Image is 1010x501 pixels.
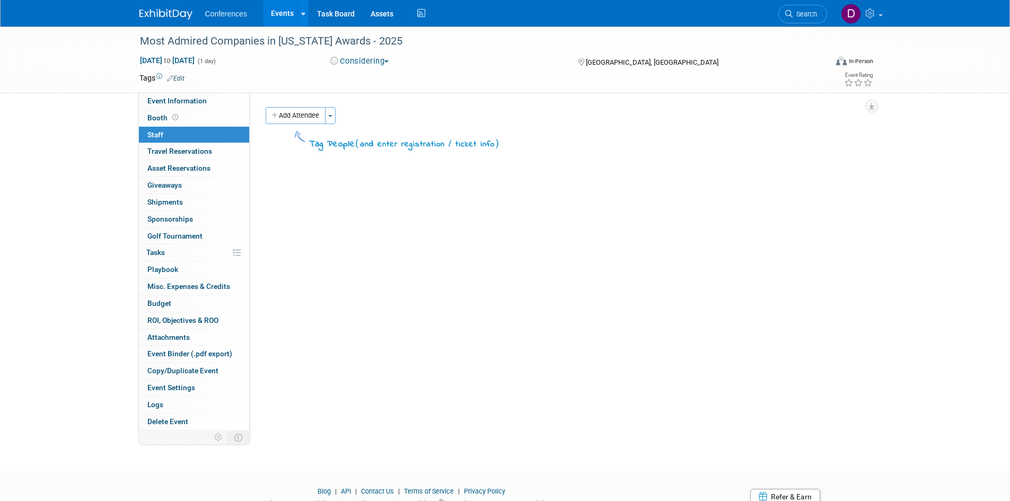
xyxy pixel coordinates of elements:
[318,487,331,495] a: Blog
[139,261,249,278] a: Playbook
[209,430,228,444] td: Personalize Event Tab Strip
[227,430,249,444] td: Toggle Event Tabs
[396,487,402,495] span: |
[147,198,183,206] span: Shipments
[139,127,249,143] a: Staff
[167,75,185,82] a: Edit
[139,93,249,109] a: Event Information
[139,110,249,126] a: Booth
[197,58,216,65] span: (1 day)
[146,248,165,257] span: Tasks
[586,58,718,66] span: [GEOGRAPHIC_DATA], [GEOGRAPHIC_DATA]
[139,211,249,227] a: Sponsorships
[147,232,203,240] span: Golf Tournament
[147,333,190,341] span: Attachments
[455,487,462,495] span: |
[404,487,454,495] a: Terms of Service
[205,10,247,18] span: Conferences
[139,9,192,20] img: ExhibitDay
[836,57,847,65] img: Format-Inperson.png
[139,56,195,65] span: [DATE] [DATE]
[147,164,210,172] span: Asset Reservations
[139,73,185,83] td: Tags
[147,349,232,358] span: Event Binder (.pdf export)
[139,397,249,413] a: Logs
[341,487,351,495] a: API
[332,487,339,495] span: |
[353,487,359,495] span: |
[495,138,499,148] span: )
[147,130,163,139] span: Staff
[360,138,495,150] span: and enter registration / ticket info
[841,4,861,24] img: Diane Arabia
[147,282,230,291] span: Misc. Expenses & Credits
[170,113,180,121] span: Booth not reserved yet
[139,177,249,194] a: Giveaways
[147,181,182,189] span: Giveaways
[778,5,827,23] a: Search
[361,487,394,495] a: Contact Us
[139,160,249,177] a: Asset Reservations
[139,380,249,396] a: Event Settings
[139,244,249,261] a: Tasks
[147,113,180,122] span: Booth
[147,147,212,155] span: Travel Reservations
[266,107,326,124] button: Add Attendee
[139,329,249,346] a: Attachments
[147,215,193,223] span: Sponsorships
[355,138,360,148] span: (
[765,55,874,71] div: Event Format
[147,366,218,375] span: Copy/Duplicate Event
[147,96,207,105] span: Event Information
[139,363,249,379] a: Copy/Duplicate Event
[139,228,249,244] a: Golf Tournament
[147,383,195,392] span: Event Settings
[309,137,499,151] div: Tag People
[139,295,249,312] a: Budget
[139,278,249,295] a: Misc. Expenses & Credits
[147,316,218,324] span: ROI, Objectives & ROO
[793,10,817,18] span: Search
[139,346,249,362] a: Event Binder (.pdf export)
[464,487,505,495] a: Privacy Policy
[162,56,172,65] span: to
[139,194,249,210] a: Shipments
[136,32,811,51] div: Most Admired Companies in [US_STATE] Awards - 2025
[147,299,171,307] span: Budget
[848,57,873,65] div: In-Person
[139,312,249,329] a: ROI, Objectives & ROO
[844,73,873,78] div: Event Rating
[147,417,188,426] span: Delete Event
[139,143,249,160] a: Travel Reservations
[327,56,393,67] button: Considering
[147,265,178,274] span: Playbook
[147,400,163,409] span: Logs
[139,414,249,430] a: Delete Event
